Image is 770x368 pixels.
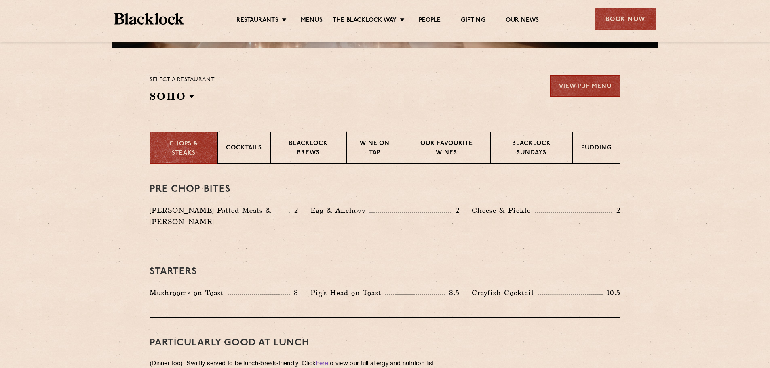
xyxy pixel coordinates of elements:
[581,144,612,154] p: Pudding
[411,139,481,158] p: Our favourite wines
[333,17,397,25] a: The Blacklock Way
[451,205,460,216] p: 2
[310,205,369,216] p: Egg & Anchovy
[506,17,539,25] a: Our News
[114,13,184,25] img: BL_Textured_Logo-footer-cropped.svg
[445,288,460,298] p: 8.5
[150,267,620,277] h3: Starters
[355,139,394,158] p: Wine on Tap
[279,139,338,158] p: Blacklock Brews
[603,288,620,298] p: 10.5
[290,288,298,298] p: 8
[236,17,278,25] a: Restaurants
[150,184,620,195] h3: Pre Chop Bites
[472,287,538,299] p: Crayfish Cocktail
[301,17,323,25] a: Menus
[226,144,262,154] p: Cocktails
[150,75,215,85] p: Select a restaurant
[150,205,289,227] p: [PERSON_NAME] Potted Meats & [PERSON_NAME]
[150,338,620,348] h3: PARTICULARLY GOOD AT LUNCH
[150,89,194,107] h2: SOHO
[550,75,620,97] a: View PDF Menu
[612,205,620,216] p: 2
[290,205,298,216] p: 2
[158,140,209,158] p: Chops & Steaks
[419,17,441,25] a: People
[499,139,564,158] p: Blacklock Sundays
[316,361,328,367] a: here
[595,8,656,30] div: Book Now
[461,17,485,25] a: Gifting
[472,205,535,216] p: Cheese & Pickle
[310,287,385,299] p: Pig's Head on Toast
[150,287,228,299] p: Mushrooms on Toast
